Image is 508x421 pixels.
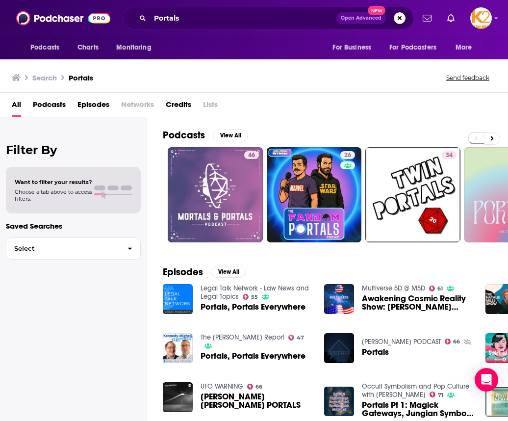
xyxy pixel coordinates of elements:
a: Multiverse 5D @ M5D [362,284,425,292]
a: Show notifications dropdown [419,10,435,26]
a: 26 [267,147,362,242]
a: Podcasts [33,97,66,117]
a: Portals, Portals Everywhere [201,303,305,311]
a: 47 [288,335,305,341]
button: Select [6,237,141,260]
span: 66 [255,385,262,389]
span: 55 [251,295,258,299]
img: MARLEY WOODS PORTALS [163,382,193,412]
button: Open AdvancedNew [336,12,386,24]
span: Logged in as K2Krupp [470,7,492,29]
span: Choose a tab above to access filters. [15,188,92,202]
a: 34 [442,151,457,159]
a: Occult Symbolism and Pop Culture with Isaac Weishaupt [362,382,469,399]
a: MARLEY WOODS PORTALS [201,393,312,409]
a: 66 [445,339,460,344]
a: 26 [340,151,355,159]
a: Charts [71,38,104,57]
img: Portals [324,333,354,363]
button: View All [211,266,246,278]
a: Portals Pt 1: Magick Gateways, Jungian Symbols & Pop Culture Portals EXPLAINED! [362,401,474,418]
a: Show notifications dropdown [443,10,458,26]
a: 61 [429,286,443,291]
a: Portals, Portals Everywhere [201,352,305,360]
a: HOLOSKY PODCAST [362,338,441,346]
button: open menu [24,38,72,57]
span: Select [6,245,120,252]
button: open menu [326,38,383,57]
img: Portals Pt 1: Magick Gateways, Jungian Symbols & Pop Culture Portals EXPLAINED! [324,387,354,417]
a: 55 [243,294,258,300]
span: 61 [437,287,443,291]
span: 34 [446,151,453,160]
span: 26 [344,151,351,160]
span: 47 [297,336,304,340]
a: All [12,97,21,117]
button: open menu [383,38,451,57]
a: PodcastsView All [163,129,248,141]
a: The Kennedy-Mighell Report [201,333,284,342]
a: 66 [247,384,263,390]
p: Saved Searches [6,221,141,231]
h3: Search [32,73,57,82]
span: New [368,6,385,15]
span: Charts [77,41,99,54]
span: [PERSON_NAME] [PERSON_NAME] PORTALS [201,393,312,409]
a: EpisodesView All [163,266,246,278]
span: Networks [121,97,154,117]
a: 46 [168,147,263,242]
span: Want to filter your results? [15,179,92,185]
span: For Business [332,41,371,54]
span: Open Advanced [341,16,381,21]
img: Portals, Portals Everywhere [163,284,193,314]
button: Send feedback [443,74,492,82]
button: open menu [109,38,164,57]
img: Podchaser - Follow, Share and Rate Podcasts [16,9,110,27]
span: 66 [453,340,460,344]
button: View All [213,130,248,141]
span: Awakening Cosmic Reality Show: [PERSON_NAME] Resonance, Five Path Star Portals, Rectangular Porta... [362,294,474,311]
h3: Portals [69,73,93,82]
a: Legal Talk Network - Law News and Legal Topics [201,284,309,301]
span: Podcasts [30,41,59,54]
a: 71 [430,392,444,397]
span: More [456,41,472,54]
a: Portals [362,348,389,356]
span: Lists [203,97,218,117]
button: open menu [449,38,484,57]
a: UFO WARNING [201,382,243,391]
img: Awakening Cosmic Reality Show: Schumann Resonance, Five Path Star Portals, Rectangular Portals, H... [324,284,354,314]
h2: Filter By [6,143,141,157]
span: For Podcasters [389,41,436,54]
span: 71 [438,393,443,397]
a: 46 [244,151,259,159]
div: Open Intercom Messenger [475,368,498,392]
span: Monitoring [116,41,151,54]
h2: Episodes [163,266,203,278]
span: 46 [248,151,255,160]
img: User Profile [470,7,492,29]
img: Portals, Portals Everywhere [163,333,193,363]
div: Search podcasts, credits, & more... [123,7,414,29]
a: Credits [166,97,191,117]
button: Show profile menu [470,7,492,29]
h2: Podcasts [163,129,205,141]
input: Search podcasts, credits, & more... [150,10,336,26]
a: Episodes [77,97,109,117]
a: 34 [365,147,460,242]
